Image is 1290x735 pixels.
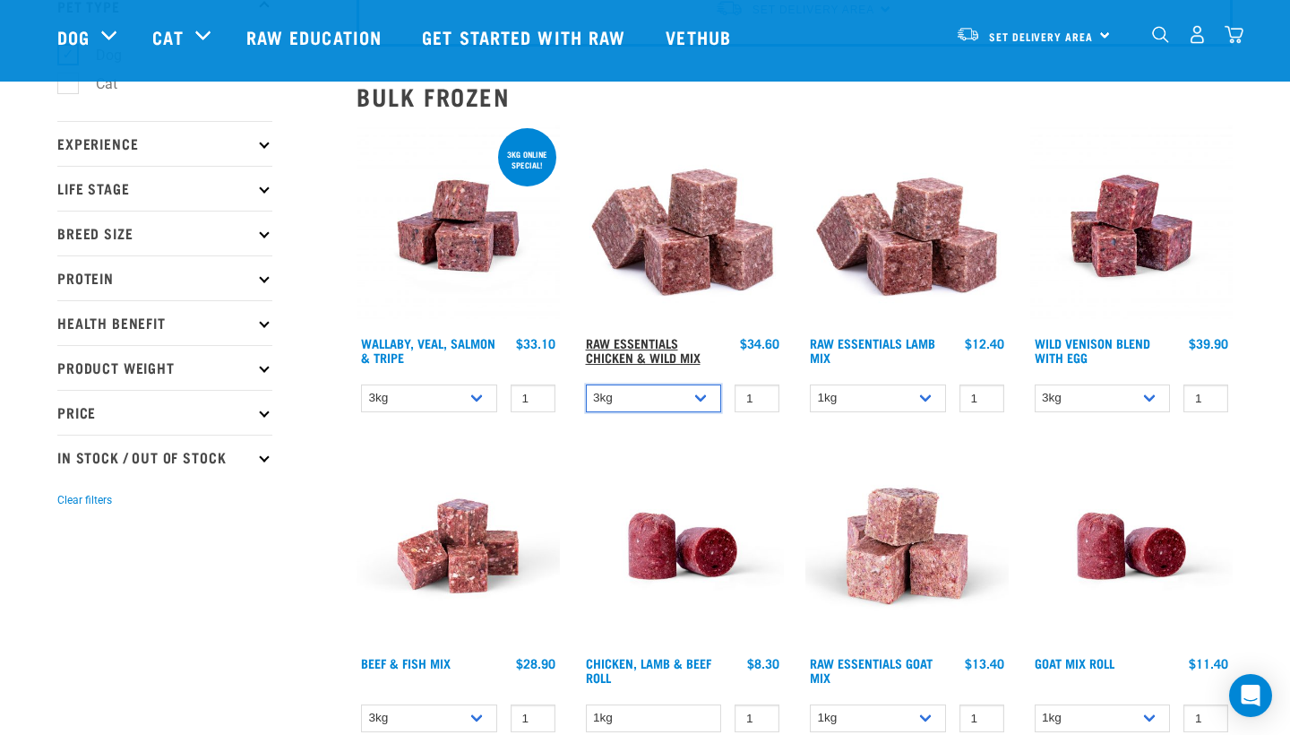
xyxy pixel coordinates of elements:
p: Breed Size [57,211,272,255]
input: 1 [1183,385,1228,412]
div: $8.30 [747,656,779,670]
div: $11.40 [1189,656,1228,670]
a: Wallaby, Veal, Salmon & Tripe [361,340,495,360]
a: Raw Essentials Chicken & Wild Mix [586,340,701,360]
p: Experience [57,121,272,166]
div: $28.90 [516,656,555,670]
a: Chicken, Lamb & Beef Roll [586,660,711,680]
input: 1 [511,385,555,412]
div: 3kg online special! [498,141,556,178]
span: Set Delivery Area [989,33,1093,39]
img: Raw Essentials Chicken Lamb Beef Bulk Minced Raw Dog Food Roll Unwrapped [1030,445,1234,648]
h2: Bulk Frozen [357,82,1233,110]
label: Cat [67,73,125,95]
p: Health Benefit [57,300,272,345]
img: Beef Mackerel 1 [357,445,560,648]
a: Dog [57,23,90,50]
p: Product Weight [57,345,272,390]
div: $12.40 [965,336,1004,350]
img: user.png [1188,25,1207,44]
img: Venison Egg 1616 [1030,125,1234,328]
div: Open Intercom Messenger [1229,674,1272,717]
input: 1 [735,705,779,732]
p: In Stock / Out Of Stock [57,435,272,480]
img: Pile Of Cubed Chicken Wild Meat Mix [581,125,785,328]
input: 1 [735,385,779,412]
img: van-moving.png [956,26,980,42]
img: ?1041 RE Lamb Mix 01 [805,125,1009,328]
img: home-icon@2x.png [1225,25,1243,44]
a: Goat Mix Roll [1035,660,1114,666]
div: $39.90 [1189,336,1228,350]
a: Vethub [648,1,753,73]
a: Raw Essentials Lamb Mix [810,340,935,360]
div: $13.40 [965,656,1004,670]
a: Get started with Raw [404,1,648,73]
a: Wild Venison Blend with Egg [1035,340,1150,360]
img: Goat M Ix 38448 [805,445,1009,648]
p: Price [57,390,272,435]
input: 1 [959,385,1004,412]
img: Raw Essentials Chicken Lamb Beef Bulk Minced Raw Dog Food Roll Unwrapped [581,445,785,648]
div: $33.10 [516,336,555,350]
img: home-icon-1@2x.png [1152,26,1169,43]
input: 1 [959,705,1004,732]
a: Beef & Fish Mix [361,660,451,666]
input: 1 [511,705,555,732]
a: Cat [152,23,183,50]
button: Clear filters [57,492,112,508]
a: Raw Education [228,1,404,73]
input: 1 [1183,705,1228,732]
div: $34.60 [740,336,779,350]
p: Life Stage [57,166,272,211]
p: Protein [57,255,272,300]
a: Raw Essentials Goat Mix [810,660,933,680]
img: Wallaby Veal Salmon Tripe 1642 [357,125,560,328]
